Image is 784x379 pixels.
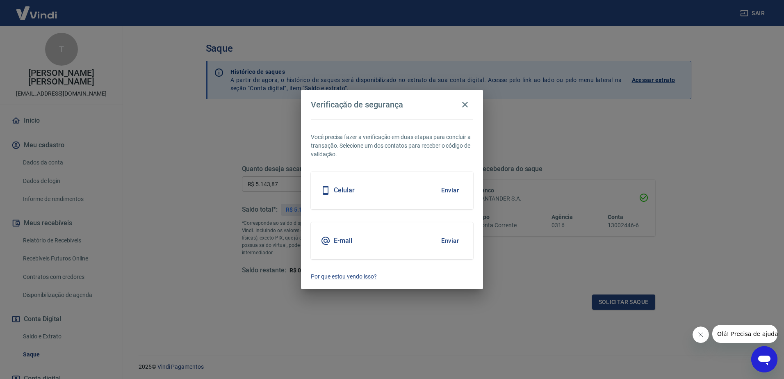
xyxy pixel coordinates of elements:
[311,100,403,110] h4: Verificação de segurança
[693,326,709,343] iframe: Fechar mensagem
[334,237,352,245] h5: E-mail
[712,325,777,343] iframe: Mensagem da empresa
[311,133,473,159] p: Você precisa fazer a verificação em duas etapas para concluir a transação. Selecione um dos conta...
[437,232,463,249] button: Enviar
[334,186,355,194] h5: Celular
[751,346,777,372] iframe: Botão para abrir a janela de mensagens
[5,6,69,12] span: Olá! Precisa de ajuda?
[311,272,473,281] a: Por que estou vendo isso?
[437,182,463,199] button: Enviar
